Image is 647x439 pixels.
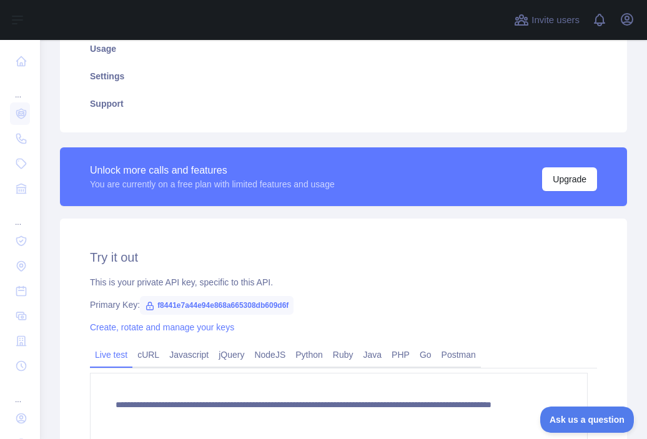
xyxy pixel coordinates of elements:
span: Invite users [531,13,580,27]
div: Primary Key: [90,298,597,311]
button: Upgrade [542,167,597,191]
a: Settings [75,62,612,90]
span: f8441e7a44e94e868a665308db609d6f [140,296,294,315]
div: Unlock more calls and features [90,163,335,178]
a: jQuery [214,345,249,365]
a: NodeJS [249,345,290,365]
a: cURL [132,345,164,365]
a: Create, rotate and manage your keys [90,322,234,332]
div: ... [10,75,30,100]
a: Go [415,345,437,365]
a: Live test [90,345,132,365]
button: Invite users [511,10,582,30]
a: Ruby [328,345,358,365]
a: Usage [75,35,612,62]
a: PHP [387,345,415,365]
a: Python [290,345,328,365]
iframe: Toggle Customer Support [540,407,635,433]
div: ... [10,202,30,227]
a: Postman [437,345,481,365]
div: You are currently on a free plan with limited features and usage [90,178,335,190]
a: Javascript [164,345,214,365]
a: Java [358,345,387,365]
div: ... [10,380,30,405]
h2: Try it out [90,249,597,266]
a: Support [75,90,612,117]
div: This is your private API key, specific to this API. [90,276,597,289]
